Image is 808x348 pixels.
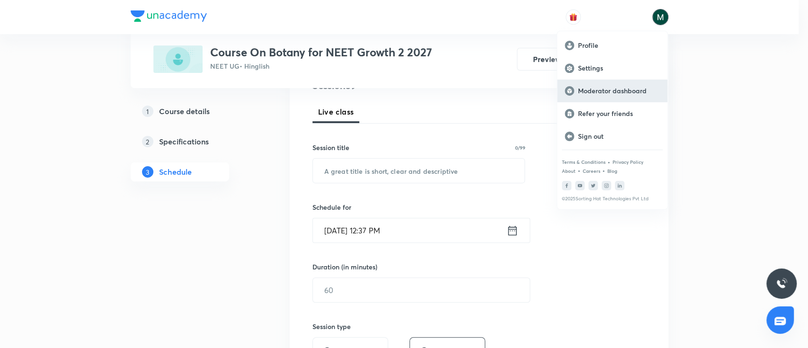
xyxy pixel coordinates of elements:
p: Settings [578,64,660,72]
p: Refer your friends [578,109,660,118]
a: Moderator dashboard [557,80,667,102]
a: Careers [583,168,600,174]
a: Settings [557,57,667,80]
a: Terms & Conditions [562,159,605,165]
a: Profile [557,34,667,57]
p: Moderator dashboard [578,87,660,95]
a: Privacy Policy [613,159,643,165]
div: • [602,166,605,175]
p: © 2025 Sorting Hat Technologies Pvt Ltd [562,196,663,202]
p: Profile [578,41,660,50]
a: Refer your friends [557,102,667,125]
a: Blog [607,168,617,174]
p: Sign out [578,132,660,141]
div: • [607,158,611,166]
a: About [562,168,576,174]
div: • [577,166,581,175]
